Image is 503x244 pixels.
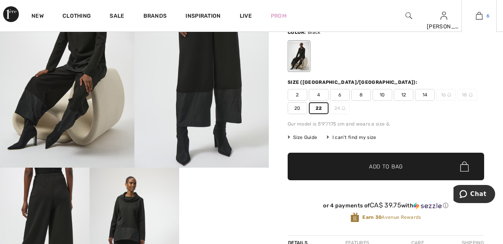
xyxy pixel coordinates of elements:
[288,134,317,141] span: Size Guide
[462,11,496,20] a: 6
[179,168,269,213] video: Your browser does not support the video tag.
[441,11,447,20] img: My Info
[457,89,477,101] span: 18
[288,201,484,209] div: or 4 payments of with
[31,13,44,21] a: New
[362,214,382,220] strong: Earn 30
[370,201,401,209] span: CA$ 39.75
[469,93,473,97] img: ring-m.svg
[427,22,461,31] div: [PERSON_NAME]
[341,106,345,110] img: ring-m.svg
[369,163,403,171] span: Add to Bag
[3,6,19,22] img: 1ère Avenue
[486,12,489,19] span: 6
[436,89,456,101] span: 16
[288,153,484,180] button: Add to Bag
[289,41,309,71] div: Black
[185,13,220,21] span: Inspiration
[394,89,413,101] span: 12
[453,185,495,205] iframe: Opens a widget where you can chat to one of our agents
[362,214,421,221] span: Avenue Rewards
[441,12,447,19] a: Sign In
[309,89,329,101] span: 4
[288,30,306,35] span: Color:
[330,102,350,114] span: 24
[288,89,307,101] span: 2
[309,102,329,114] span: 22
[415,89,435,101] span: 14
[330,89,350,101] span: 6
[240,12,252,20] a: Live
[288,201,484,212] div: or 4 payments ofCA$ 39.75withSezzle Click to learn more about Sezzle
[143,13,167,21] a: Brands
[447,93,451,97] img: ring-m.svg
[351,212,359,223] img: Avenue Rewards
[62,13,91,21] a: Clothing
[110,13,124,21] a: Sale
[288,79,419,86] div: Size ([GEOGRAPHIC_DATA]/[GEOGRAPHIC_DATA]):
[308,30,321,35] span: Black
[476,11,483,20] img: My Bag
[288,102,307,114] span: 20
[413,202,442,209] img: Sezzle
[406,11,412,20] img: search the website
[327,134,376,141] div: I can't find my size
[288,120,484,128] div: Our model is 5'9"/175 cm and wears a size 6.
[460,161,469,172] img: Bag.svg
[351,89,371,101] span: 8
[373,89,392,101] span: 10
[271,12,286,20] a: Prom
